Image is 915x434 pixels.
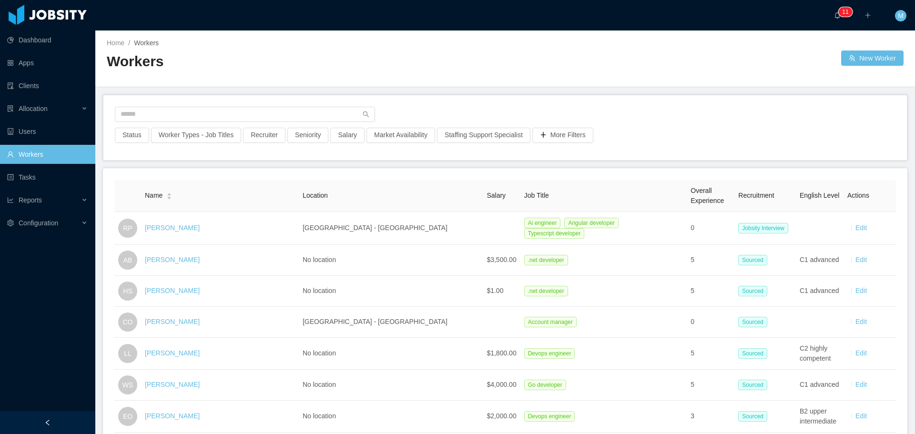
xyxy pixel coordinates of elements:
span: English Level [800,192,839,199]
a: Edit [855,287,867,294]
span: Overall Experience [691,187,724,204]
td: No location [299,245,483,276]
a: [PERSON_NAME] [145,412,200,420]
span: Devops engineer [524,348,575,359]
a: Edit [855,412,867,420]
a: [PERSON_NAME] [145,381,200,388]
button: icon: usergroup-addNew Worker [841,50,904,66]
a: Edit [855,256,867,263]
a: icon: auditClients [7,76,88,95]
span: Typescript developer [524,228,585,239]
td: No location [299,401,483,433]
i: icon: plus [864,12,871,19]
td: 5 [687,245,734,276]
td: No location [299,338,483,370]
td: [GEOGRAPHIC_DATA] - [GEOGRAPHIC_DATA] [299,212,483,245]
span: Sourced [738,411,767,422]
span: Recruitment [738,192,774,199]
td: 5 [687,370,734,401]
span: Sourced [738,380,767,390]
span: Reports [19,196,42,204]
p: 1 [842,7,845,17]
button: Status [115,128,149,143]
a: [PERSON_NAME] [145,349,200,357]
span: Sourced [738,286,767,296]
i: icon: bell [834,12,841,19]
a: Edit [855,318,867,325]
a: icon: profileTasks [7,168,88,187]
span: Name [145,191,163,201]
td: No location [299,370,483,401]
td: C2 highly competent [796,338,844,370]
a: Sourced [738,349,771,357]
td: 3 [687,401,734,433]
span: $1,800.00 [487,349,516,357]
td: 5 [687,338,734,370]
a: icon: robotUsers [7,122,88,141]
i: icon: caret-up [167,192,172,195]
td: [GEOGRAPHIC_DATA] - [GEOGRAPHIC_DATA] [299,307,483,338]
a: Sourced [738,318,771,325]
span: LL [124,344,132,363]
span: Sourced [738,348,767,359]
a: [PERSON_NAME] [145,318,200,325]
span: $4,000.00 [487,381,516,388]
a: icon: userWorkers [7,145,88,164]
td: 0 [687,212,734,245]
td: C1 advanced [796,370,844,401]
span: Allocation [19,105,48,112]
span: .net developer [524,255,568,265]
a: icon: pie-chartDashboard [7,30,88,50]
div: Sort [166,192,172,198]
button: Market Availability [366,128,435,143]
a: Edit [855,381,867,388]
a: Sourced [738,412,771,420]
span: Configuration [19,219,58,227]
span: CO [123,313,133,332]
a: Home [107,39,124,47]
i: icon: search [363,111,369,118]
span: Salary [487,192,506,199]
a: Edit [855,349,867,357]
span: Go developer [524,380,566,390]
button: Salary [330,128,365,143]
span: WS [122,375,133,394]
span: AB [123,251,132,270]
span: .net developer [524,286,568,296]
td: C1 advanced [796,276,844,307]
button: Seniority [287,128,328,143]
button: icon: plusMore Filters [532,128,593,143]
button: Staffing Support Specialist [437,128,530,143]
span: Sourced [738,317,767,327]
span: Devops engineer [524,411,575,422]
span: $2,000.00 [487,412,516,420]
span: Location [303,192,328,199]
span: M [898,10,904,21]
td: No location [299,276,483,307]
button: Recruiter [243,128,285,143]
span: Angular developer [564,218,618,228]
button: Worker Types - Job Titles [151,128,241,143]
span: Actions [847,192,869,199]
span: $1.00 [487,287,503,294]
a: [PERSON_NAME] [145,256,200,263]
a: Sourced [738,287,771,294]
i: icon: caret-down [167,195,172,198]
td: C1 advanced [796,245,844,276]
p: 1 [845,7,849,17]
a: Sourced [738,256,771,263]
span: HS [123,282,132,301]
span: RP [123,219,132,238]
span: Account manager [524,317,577,327]
span: Workers [134,39,159,47]
span: Ai engineer [524,218,561,228]
td: B2 upper intermediate [796,401,844,433]
td: 5 [687,276,734,307]
span: Jobsity Interview [738,223,788,233]
i: icon: setting [7,220,14,226]
span: Sourced [738,255,767,265]
a: Sourced [738,381,771,388]
a: icon: appstoreApps [7,53,88,72]
a: Jobsity Interview [738,224,792,232]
